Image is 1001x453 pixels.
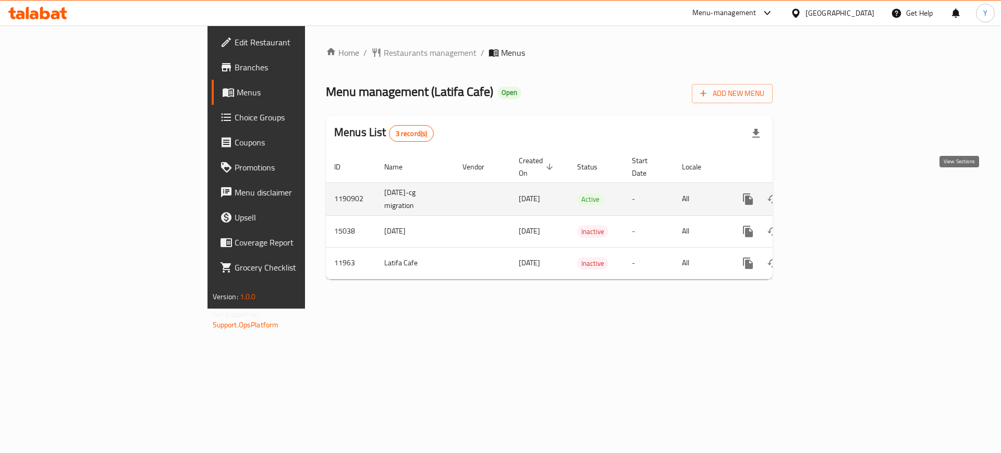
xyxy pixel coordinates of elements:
[624,247,674,279] td: -
[577,225,608,238] div: Inactive
[519,256,540,270] span: [DATE]
[235,111,367,124] span: Choice Groups
[389,125,434,142] div: Total records count
[384,46,477,59] span: Restaurants management
[736,219,761,244] button: more
[389,129,434,139] span: 3 record(s)
[805,7,874,19] div: [GEOGRAPHIC_DATA]
[212,105,375,130] a: Choice Groups
[577,226,608,238] span: Inactive
[743,121,768,146] div: Export file
[761,187,786,212] button: Change Status
[212,80,375,105] a: Menus
[326,80,493,103] span: Menu management ( Latifa Cafe )
[237,86,367,99] span: Menus
[213,308,261,321] span: Get support on:
[624,215,674,247] td: -
[212,180,375,205] a: Menu disclaimer
[682,161,715,173] span: Locale
[235,136,367,149] span: Coupons
[235,186,367,199] span: Menu disclaimer
[577,258,608,270] span: Inactive
[212,155,375,180] a: Promotions
[632,154,661,179] span: Start Date
[235,236,367,249] span: Coverage Report
[519,154,556,179] span: Created On
[212,230,375,255] a: Coverage Report
[235,161,367,174] span: Promotions
[519,192,540,205] span: [DATE]
[334,125,434,142] h2: Menus List
[692,7,756,19] div: Menu-management
[326,46,773,59] nav: breadcrumb
[577,193,604,205] span: Active
[577,161,611,173] span: Status
[212,130,375,155] a: Coupons
[761,251,786,276] button: Change Status
[497,87,521,99] div: Open
[700,87,764,100] span: Add New Menu
[761,219,786,244] button: Change Status
[212,30,375,55] a: Edit Restaurant
[326,151,844,279] table: enhanced table
[212,255,375,280] a: Grocery Checklist
[674,247,727,279] td: All
[692,84,773,103] button: Add New Menu
[674,182,727,215] td: All
[983,7,987,19] span: Y
[212,205,375,230] a: Upsell
[519,224,540,238] span: [DATE]
[240,290,256,303] span: 1.0.0
[481,46,484,59] li: /
[235,61,367,74] span: Branches
[577,257,608,270] div: Inactive
[736,251,761,276] button: more
[235,211,367,224] span: Upsell
[624,182,674,215] td: -
[212,55,375,80] a: Branches
[376,247,454,279] td: Latifa Cafe
[235,36,367,48] span: Edit Restaurant
[497,88,521,97] span: Open
[674,215,727,247] td: All
[384,161,416,173] span: Name
[736,187,761,212] button: more
[376,215,454,247] td: [DATE]
[235,261,367,274] span: Grocery Checklist
[376,182,454,215] td: [DATE]-cg migration
[727,151,844,183] th: Actions
[334,161,354,173] span: ID
[213,318,279,332] a: Support.OpsPlatform
[501,46,525,59] span: Menus
[462,161,498,173] span: Vendor
[371,46,477,59] a: Restaurants management
[213,290,238,303] span: Version:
